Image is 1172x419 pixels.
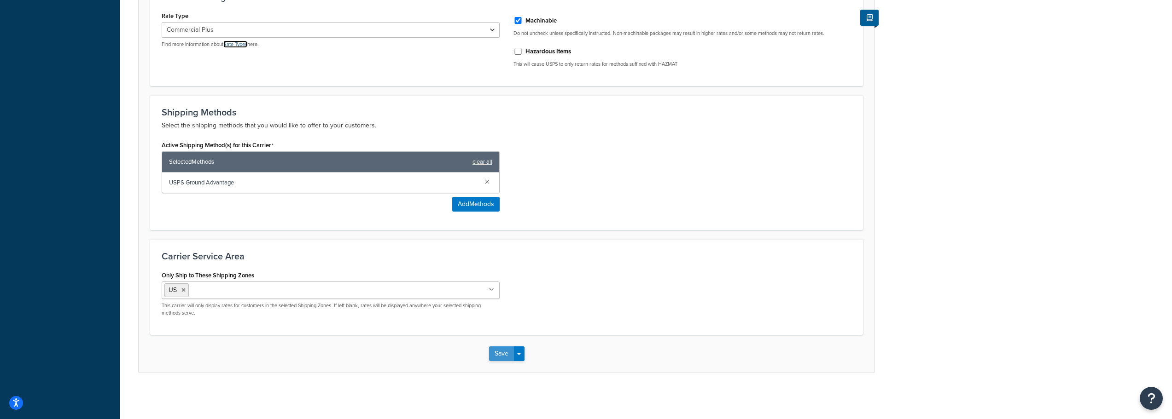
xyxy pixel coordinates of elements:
span: Selected Methods [169,155,468,168]
label: Active Shipping Method(s) for this Carrier [162,142,274,149]
span: US [169,285,177,295]
label: Machinable [525,17,557,25]
label: Hazardous Items [525,47,571,56]
p: Do not uncheck unless specifically instructed. Non-machinable packages may result in higher rates... [513,30,851,37]
p: This carrier will only display rates for customers in the selected Shipping Zones. If left blank,... [162,302,500,316]
a: Rate Types [223,40,247,48]
label: Only Ship to These Shipping Zones [162,272,254,279]
p: This will cause USPS to only return rates for methods suffixed with HAZMAT [513,61,851,68]
button: Open Resource Center [1140,387,1163,410]
button: Show Help Docs [860,10,879,26]
p: Select the shipping methods that you would like to offer to your customers. [162,120,851,131]
h3: Shipping Methods [162,107,851,117]
a: clear all [472,155,492,168]
button: AddMethods [452,197,500,212]
h3: Carrier Service Area [162,251,851,261]
p: Find more information about here. [162,41,500,48]
button: Save [489,346,514,361]
span: USPS Ground Advantage [169,176,478,189]
label: Rate Type [162,12,188,19]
